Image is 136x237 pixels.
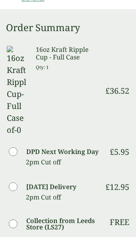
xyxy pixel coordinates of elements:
label: [DATE] Delivery [26,184,76,190]
bdi: 5.95 [110,146,129,157]
h3: Order Summary [6,22,130,34]
img: 16oz Kraft Ripple Cup-Full Case of-0 [7,46,26,136]
label: Collection from Leeds Store (LS27) [26,217,99,230]
span: £ [110,146,114,157]
span: £ [105,182,110,192]
h3: 16oz Kraft Ripple Cup - Full Case [36,46,99,61]
bdi: 12.95 [105,182,129,192]
p: 2pm Cut off [26,156,99,168]
small: Qty: 1 [36,64,49,70]
p: 2pm Cut off [26,191,99,203]
label: DPD Next Working Day [26,148,99,155]
bdi: 36.52 [105,85,129,96]
span: £ [105,85,110,96]
p: Free [110,217,129,227]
